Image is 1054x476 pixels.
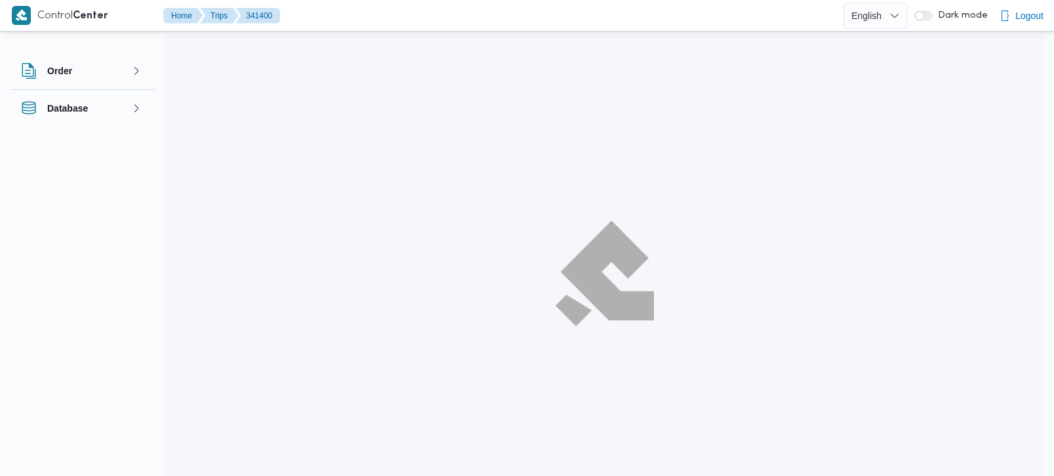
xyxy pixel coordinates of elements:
h3: Database [47,100,88,116]
button: Home [163,8,203,24]
button: 341400 [235,8,280,24]
b: Center [73,11,108,21]
button: Logout [994,3,1049,29]
img: ILLA Logo [563,228,647,318]
button: Trips [200,8,238,24]
img: X8yXhbKr1z7QwAAAABJRU5ErkJggg== [12,6,31,25]
span: Logout [1015,8,1044,24]
button: Database [21,100,144,116]
span: Dark mode [933,11,988,21]
button: Order [21,63,144,79]
h3: Order [47,63,72,79]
